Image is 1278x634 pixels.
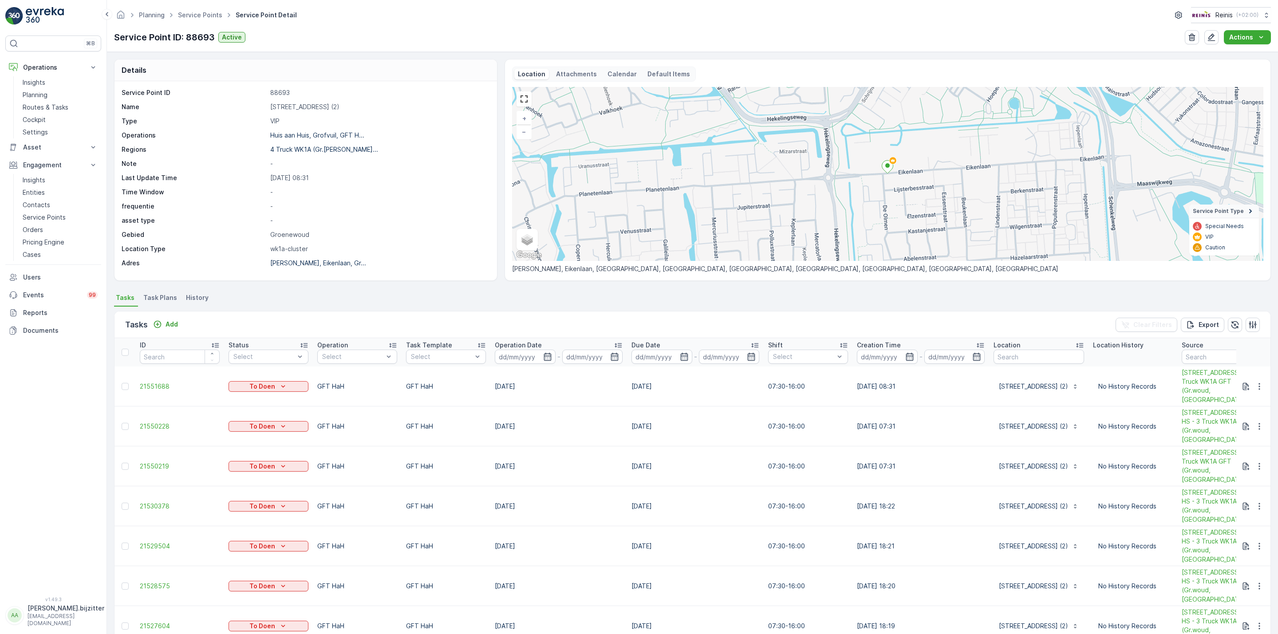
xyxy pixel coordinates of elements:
[270,259,366,267] p: [PERSON_NAME], Eikenlaan, Gr...
[768,341,783,350] p: Shift
[1182,568,1262,604] span: [STREET_ADDRESS] (2) - HS - 3 Truck WK1A GFT (Gr.woud, [GEOGRAPHIC_DATA])
[23,176,45,185] p: Insights
[999,502,1068,511] p: [STREET_ADDRESS] (2)
[1116,318,1177,332] button: Clear Filters
[19,174,101,186] a: Insights
[5,138,101,156] button: Asset
[994,379,1084,394] button: [STREET_ADDRESS] (2)
[1182,368,1262,404] span: [STREET_ADDRESS] (2) - 3 Truck WK1A GFT (Gr.woud, [GEOGRAPHIC_DATA])
[852,486,989,526] td: [DATE] 18:22
[1191,7,1271,23] button: Reinis(+02:00)
[999,382,1068,391] p: [STREET_ADDRESS] (2)
[994,350,1084,364] input: Search
[5,59,101,76] button: Operations
[234,11,299,20] span: Service Point Detail
[140,422,220,431] a: 21550228
[607,70,637,79] p: Calendar
[122,117,267,126] p: Type
[23,238,64,247] p: Pricing Engine
[1182,528,1262,564] a: Eikenlaan 4 (2) - HS - 3 Truck WK1A GFT (Gr.woud, Maaswijk Oost)
[994,499,1084,513] button: [STREET_ADDRESS] (2)
[490,486,627,526] td: [DATE]
[229,381,308,392] button: To Doen
[5,597,101,602] span: v 1.49.3
[229,341,249,350] p: Status
[402,486,490,526] td: GFT HaH
[313,446,402,486] td: GFT HaH
[5,286,101,304] a: Events99
[514,249,544,261] a: Open this area in Google Maps (opens a new window)
[19,236,101,248] a: Pricing Engine
[23,103,68,112] p: Routes & Tasks
[270,244,488,253] p: wk1a-cluster
[28,604,104,613] p: [PERSON_NAME].bijzitter
[1189,205,1259,218] summary: Service Point Type
[270,202,488,211] p: -
[19,186,101,199] a: Entities
[122,259,267,268] p: Adres
[402,526,490,566] td: GFT HaH
[19,248,101,261] a: Cases
[28,613,104,627] p: [EMAIL_ADDRESS][DOMAIN_NAME]
[522,128,526,135] span: −
[229,501,308,512] button: To Doen
[5,322,101,339] a: Documents
[490,446,627,486] td: [DATE]
[270,131,364,139] p: Huis aan Huis, Grofvuil, GFT H...
[8,608,22,622] div: AA
[270,188,488,197] p: -
[122,202,267,211] p: frequentie
[5,604,101,627] button: AA[PERSON_NAME].bijzitter[EMAIL_ADDRESS][DOMAIN_NAME]
[23,188,45,197] p: Entities
[140,502,220,511] a: 21530378
[249,382,275,391] p: To Doen
[1182,568,1262,604] a: Eikenlaan 4 (2) - HS - 3 Truck WK1A GFT (Gr.woud, Maaswijk Oost)
[1182,350,1262,364] input: Search
[140,542,220,551] a: 21529504
[122,383,129,390] div: Toggle Row Selected
[23,291,82,299] p: Events
[999,462,1068,471] p: [STREET_ADDRESS] (2)
[116,13,126,21] a: Homepage
[1098,422,1168,431] p: No History Records
[19,101,101,114] a: Routes & Tasks
[857,341,901,350] p: Creation Time
[270,117,488,126] p: VIP
[852,406,989,446] td: [DATE] 07:31
[1182,448,1262,484] span: [STREET_ADDRESS] (2) - 4 Truck WK1A GFT (Gr.woud, [GEOGRAPHIC_DATA])
[1098,542,1168,551] p: No History Records
[5,304,101,322] a: Reports
[490,366,627,406] td: [DATE]
[229,581,308,591] button: To Doen
[140,582,220,591] span: 21528575
[627,366,764,406] td: [DATE]
[517,112,531,125] a: Zoom In
[994,579,1084,593] button: [STREET_ADDRESS] (2)
[122,173,267,182] p: Last Update Time
[1182,488,1262,524] a: Eikenlaan 4 (2) - HS - 3 Truck WK1A GFT (Gr.woud, Maaswijk Oost)
[764,486,852,526] td: 07:30-16:00
[233,352,295,361] p: Select
[249,422,275,431] p: To Doen
[694,351,697,362] p: -
[852,566,989,606] td: [DATE] 18:20
[23,161,83,169] p: Engagement
[114,31,215,44] p: Service Point ID: 88693
[23,63,83,72] p: Operations
[23,115,46,124] p: Cockpit
[140,622,220,630] span: 21527604
[122,159,267,168] p: Note
[1205,223,1244,230] p: Special Needs
[1224,30,1271,44] button: Actions
[229,421,308,432] button: To Doen
[857,350,918,364] input: dd/mm/yyyy
[402,366,490,406] td: GFT HaH
[23,128,48,137] p: Settings
[178,11,222,19] a: Service Points
[166,320,178,329] p: Add
[270,216,488,225] p: -
[143,293,177,302] span: Task Plans
[19,211,101,224] a: Service Points
[249,622,275,630] p: To Doen
[627,406,764,446] td: [DATE]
